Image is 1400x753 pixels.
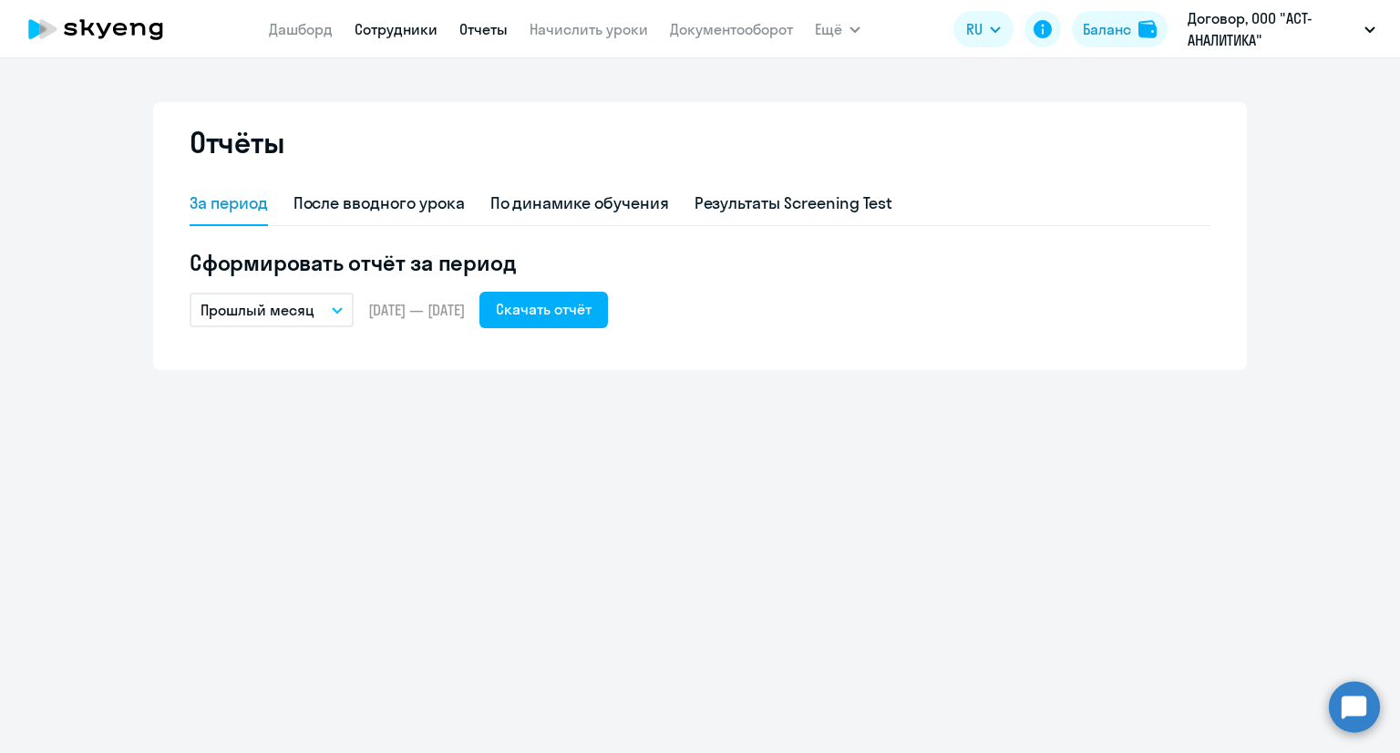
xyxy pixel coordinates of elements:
[695,191,893,215] div: Результаты Screening Test
[1188,7,1357,51] p: Договор, ООО "АСТ-АНАЛИТИКА"
[190,248,1210,277] h5: Сформировать отчёт за период
[530,20,648,38] a: Начислить уроки
[293,191,465,215] div: После вводного урока
[490,191,669,215] div: По динамике обучения
[1179,7,1385,51] button: Договор, ООО "АСТ-АНАЛИТИКА"
[1083,18,1131,40] div: Баланс
[496,298,592,320] div: Скачать отчёт
[459,20,508,38] a: Отчеты
[190,191,268,215] div: За период
[815,11,860,47] button: Ещё
[966,18,983,40] span: RU
[670,20,793,38] a: Документооборот
[953,11,1014,47] button: RU
[479,292,608,328] button: Скачать отчёт
[201,299,314,321] p: Прошлый месяц
[368,300,465,320] span: [DATE] — [DATE]
[815,18,842,40] span: Ещё
[190,293,354,327] button: Прошлый месяц
[1138,20,1157,38] img: balance
[355,20,437,38] a: Сотрудники
[269,20,333,38] a: Дашборд
[190,124,284,160] h2: Отчёты
[1072,11,1168,47] button: Балансbalance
